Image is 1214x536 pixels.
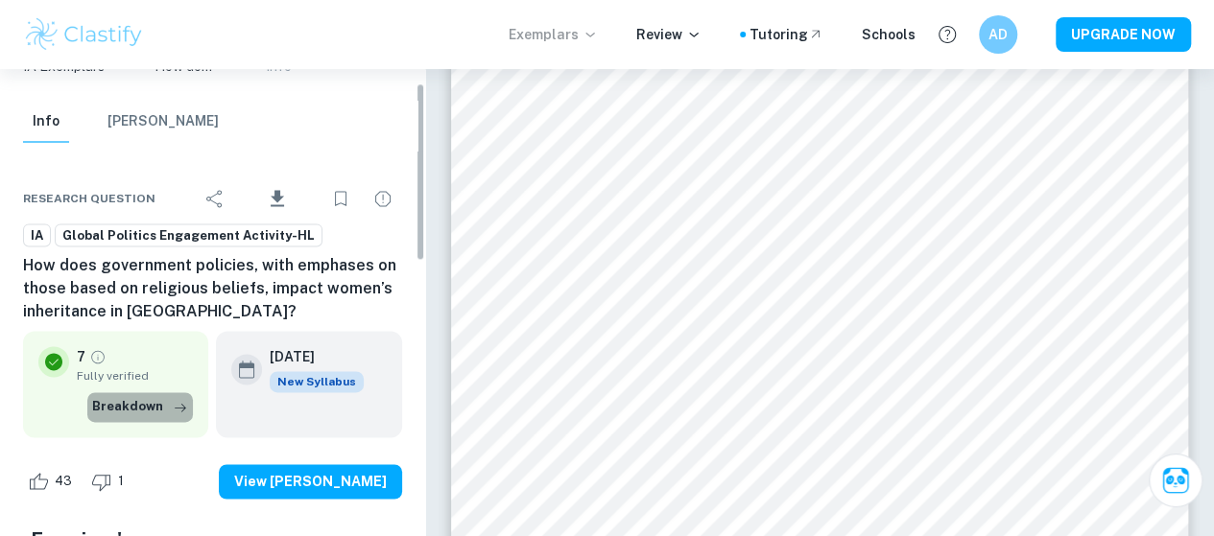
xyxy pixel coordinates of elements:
[270,371,364,392] span: New Syllabus
[56,226,321,245] span: Global Politics Engagement Activity-HL
[270,346,348,367] h6: [DATE]
[321,179,360,218] div: Bookmark
[979,15,1017,54] button: AD
[509,24,598,45] p: Exemplars
[1149,454,1202,507] button: Ask Clai
[636,24,702,45] p: Review
[750,24,823,45] a: Tutoring
[219,464,402,499] button: View [PERSON_NAME]
[23,254,402,323] h6: How does government policies, with emphases on those based on religious beliefs, impact women’s i...
[23,190,155,207] span: Research question
[862,24,916,45] a: Schools
[86,466,134,497] div: Dislike
[23,223,51,247] a: IA
[77,367,193,385] span: Fully verified
[23,15,145,54] img: Clastify logo
[44,472,83,491] span: 43
[1056,17,1191,52] button: UPGRADE NOW
[24,226,50,245] span: IA
[196,179,234,218] div: Share
[89,348,107,365] a: Grade fully verified
[988,24,1010,45] h6: AD
[23,101,69,143] button: Info
[23,466,83,497] div: Like
[107,472,134,491] span: 1
[87,392,193,421] button: Breakdown
[931,18,964,51] button: Help and Feedback
[364,179,402,218] div: Report issue
[270,371,364,392] div: Starting from the May 2026 session, the Global Politics Engagement Activity requirements have cha...
[238,174,318,223] div: Download
[77,346,85,367] p: 7
[55,223,322,247] a: Global Politics Engagement Activity-HL
[107,101,219,143] button: [PERSON_NAME]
